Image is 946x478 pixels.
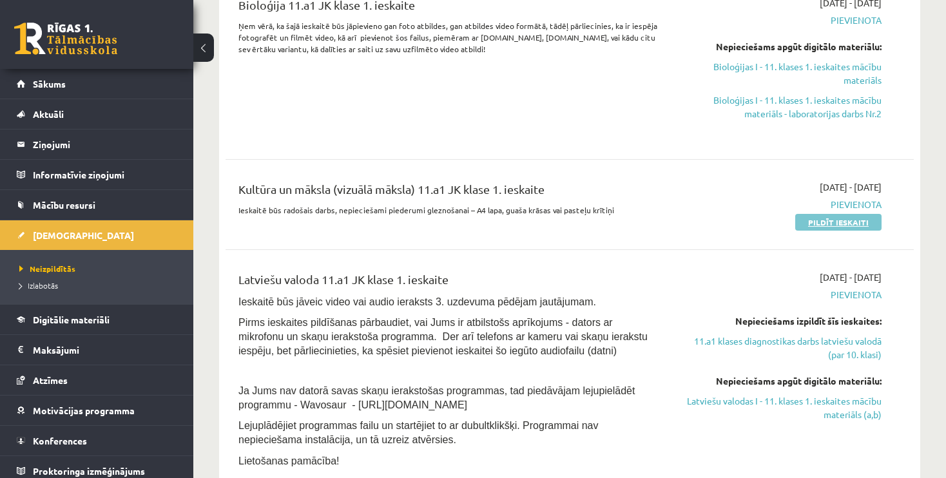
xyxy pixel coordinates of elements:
span: Atzīmes [33,374,68,386]
span: [DEMOGRAPHIC_DATA] [33,229,134,241]
span: Lietošanas pamācība! [238,455,340,466]
a: Digitālie materiāli [17,305,177,334]
a: Ziņojumi [17,129,177,159]
a: Atzīmes [17,365,177,395]
span: Pievienota [680,14,882,27]
a: Konferences [17,426,177,455]
div: Nepieciešams izpildīt šīs ieskaites: [680,314,882,328]
a: Sākums [17,69,177,99]
a: 11.a1 klases diagnostikas darbs latviešu valodā (par 10. klasi) [680,334,882,361]
legend: Informatīvie ziņojumi [33,160,177,189]
a: Motivācijas programma [17,396,177,425]
a: Rīgas 1. Tālmācības vidusskola [14,23,117,55]
a: [DEMOGRAPHIC_DATA] [17,220,177,250]
span: Digitālie materiāli [33,314,110,325]
div: Kultūra un māksla (vizuālā māksla) 11.a1 JK klase 1. ieskaite [238,180,661,204]
a: Maksājumi [17,335,177,365]
span: Ieskaitē būs jāveic video vai audio ieraksts 3. uzdevuma pēdējam jautājumam. [238,296,596,307]
span: Pirms ieskaites pildīšanas pārbaudiet, vai Jums ir atbilstošs aprīkojums - dators ar mikrofonu un... [238,317,648,356]
a: Latviešu valodas I - 11. klases 1. ieskaites mācību materiāls (a,b) [680,394,882,421]
p: Ieskaitē būs radošais darbs, nepieciešami piederumi gleznošanai – A4 lapa, guaša krāsas vai paste... [238,204,661,216]
a: Aktuāli [17,99,177,129]
span: [DATE] - [DATE] [820,180,882,194]
legend: Ziņojumi [33,129,177,159]
span: [DATE] - [DATE] [820,271,882,284]
span: Izlabotās [19,280,58,291]
a: Informatīvie ziņojumi [17,160,177,189]
span: Konferences [33,435,87,446]
a: Bioloģijas I - 11. klases 1. ieskaites mācību materiāls [680,60,882,87]
span: Pievienota [680,288,882,301]
legend: Maksājumi [33,335,177,365]
span: Lejuplādējiet programmas failu un startējiet to ar dubultklikšķi. Programmai nav nepieciešama ins... [238,420,598,445]
span: Ja Jums nav datorā savas skaņu ierakstošas programmas, tad piedāvājam lejupielādēt programmu - Wa... [238,385,635,410]
a: Neizpildītās [19,263,180,274]
p: Ņem vērā, ka šajā ieskaitē būs jāpievieno gan foto atbildes, gan atbildes video formātā, tādēļ pā... [238,20,661,55]
span: Aktuāli [33,108,64,120]
div: Nepieciešams apgūt digitālo materiālu: [680,374,882,388]
a: Mācību resursi [17,190,177,220]
a: Pildīt ieskaiti [795,214,882,231]
span: Pievienota [680,198,882,211]
span: Motivācijas programma [33,405,135,416]
span: Mācību resursi [33,199,95,211]
a: Izlabotās [19,280,180,291]
a: Bioloģijas I - 11. klases 1. ieskaites mācību materiāls - laboratorijas darbs Nr.2 [680,93,882,120]
span: Neizpildītās [19,263,75,274]
span: Proktoringa izmēģinājums [33,465,145,477]
div: Nepieciešams apgūt digitālo materiālu: [680,40,882,53]
div: Latviešu valoda 11.a1 JK klase 1. ieskaite [238,271,661,294]
span: Sākums [33,78,66,90]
